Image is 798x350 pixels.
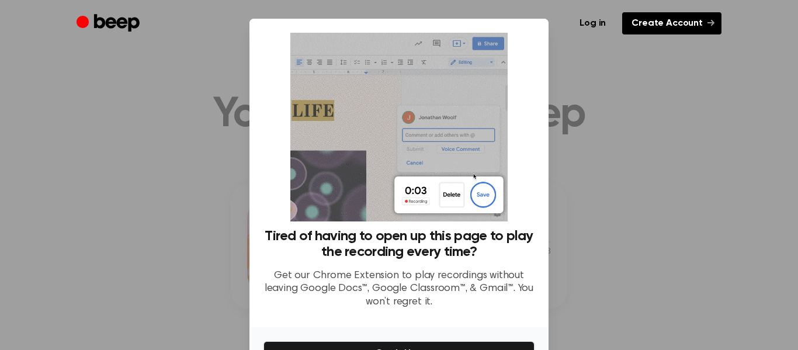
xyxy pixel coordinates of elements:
h3: Tired of having to open up this page to play the recording every time? [263,228,535,260]
img: Beep extension in action [290,33,507,221]
a: Beep [77,12,143,35]
p: Get our Chrome Extension to play recordings without leaving Google Docs™, Google Classroom™, & Gm... [263,269,535,309]
a: Create Account [622,12,721,34]
a: Log in [570,12,615,34]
